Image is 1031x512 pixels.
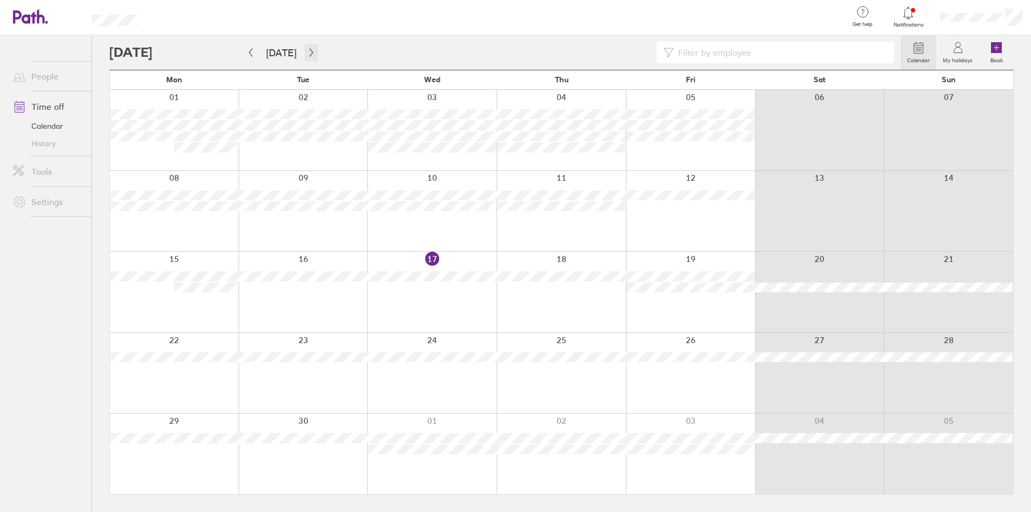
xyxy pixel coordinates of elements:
[4,96,91,117] a: Time off
[4,135,91,152] a: History
[4,117,91,135] a: Calendar
[257,44,305,62] button: [DATE]
[936,35,979,70] a: My holidays
[984,54,1009,64] label: Book
[674,42,888,63] input: Filter by employee
[891,5,926,28] a: Notifications
[4,161,91,182] a: Tools
[942,75,956,84] span: Sun
[166,75,182,84] span: Mon
[814,75,825,84] span: Sat
[4,65,91,87] a: People
[424,75,440,84] span: Wed
[891,22,926,28] span: Notifications
[297,75,309,84] span: Tue
[4,191,91,213] a: Settings
[686,75,696,84] span: Fri
[901,35,936,70] a: Calendar
[901,54,936,64] label: Calendar
[845,21,880,28] span: Get help
[936,54,979,64] label: My holidays
[555,75,569,84] span: Thu
[979,35,1014,70] a: Book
